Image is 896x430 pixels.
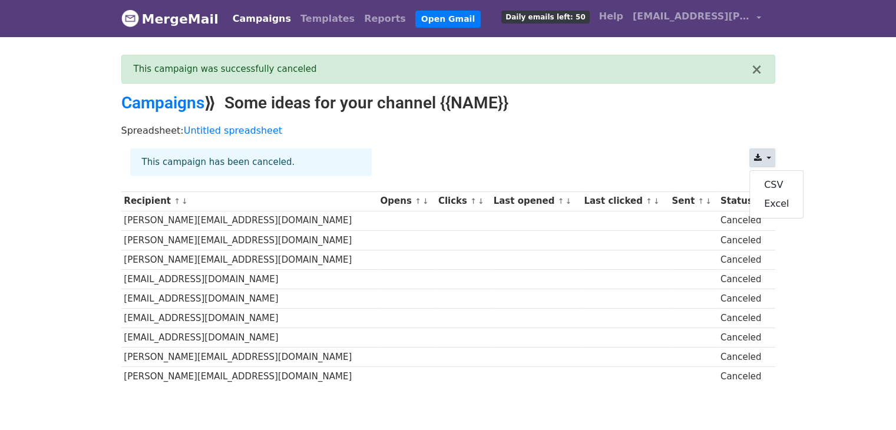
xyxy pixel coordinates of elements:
th: Clicks [435,191,491,211]
a: ↓ [422,197,429,206]
a: MergeMail [121,6,219,31]
td: Canceled [718,230,769,250]
p: Spreadsheet: [121,124,775,137]
td: Canceled [718,367,769,386]
td: Canceled [718,250,769,269]
a: Excel [750,194,803,213]
a: Help [594,5,628,28]
th: Sent [669,191,718,211]
a: ↓ [565,197,571,206]
button: × [750,62,762,77]
a: CSV [750,176,803,194]
td: Canceled [718,328,769,348]
a: ↑ [646,197,652,206]
span: [EMAIL_ADDRESS][PERSON_NAME][DOMAIN_NAME] [633,9,750,24]
a: [EMAIL_ADDRESS][PERSON_NAME][DOMAIN_NAME] [628,5,766,32]
td: [PERSON_NAME][EMAIL_ADDRESS][DOMAIN_NAME] [121,250,378,269]
a: Untitled spreadsheet [184,125,282,136]
td: [EMAIL_ADDRESS][DOMAIN_NAME] [121,289,378,309]
div: This campaign was successfully canceled [134,62,751,76]
th: Last opened [491,191,581,211]
td: [PERSON_NAME][EMAIL_ADDRESS][DOMAIN_NAME] [121,211,378,230]
img: MergeMail logo [121,9,139,27]
td: [EMAIL_ADDRESS][DOMAIN_NAME] [121,269,378,289]
a: ↑ [697,197,704,206]
a: Daily emails left: 50 [497,5,594,28]
a: ↓ [705,197,712,206]
iframe: Chat Widget [837,373,896,430]
th: Last clicked [581,191,669,211]
a: Campaigns [121,93,204,113]
th: Recipient [121,191,378,211]
td: [PERSON_NAME][EMAIL_ADDRESS][DOMAIN_NAME] [121,348,378,367]
a: ↓ [653,197,660,206]
td: Canceled [718,289,769,309]
a: ↓ [478,197,484,206]
a: Reports [359,7,411,31]
a: ↑ [558,197,564,206]
span: Daily emails left: 50 [501,11,589,24]
a: Templates [296,7,359,31]
td: Canceled [718,348,769,367]
a: Open Gmail [415,11,481,28]
a: ↑ [174,197,180,206]
td: Canceled [718,309,769,328]
a: ↓ [181,197,188,206]
a: ↑ [470,197,477,206]
td: [PERSON_NAME][EMAIL_ADDRESS][DOMAIN_NAME] [121,230,378,250]
td: [PERSON_NAME][EMAIL_ADDRESS][DOMAIN_NAME] [121,367,378,386]
th: Opens [378,191,435,211]
div: This campaign has been canceled. [130,148,372,176]
a: Campaigns [228,7,296,31]
td: Canceled [718,269,769,289]
td: Canceled [718,211,769,230]
h2: ⟫ Some ideas for your channel {{NAME}} [121,93,775,113]
th: Status [718,191,769,211]
td: [EMAIL_ADDRESS][DOMAIN_NAME] [121,328,378,348]
td: [EMAIL_ADDRESS][DOMAIN_NAME] [121,309,378,328]
a: ↑ [415,197,421,206]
